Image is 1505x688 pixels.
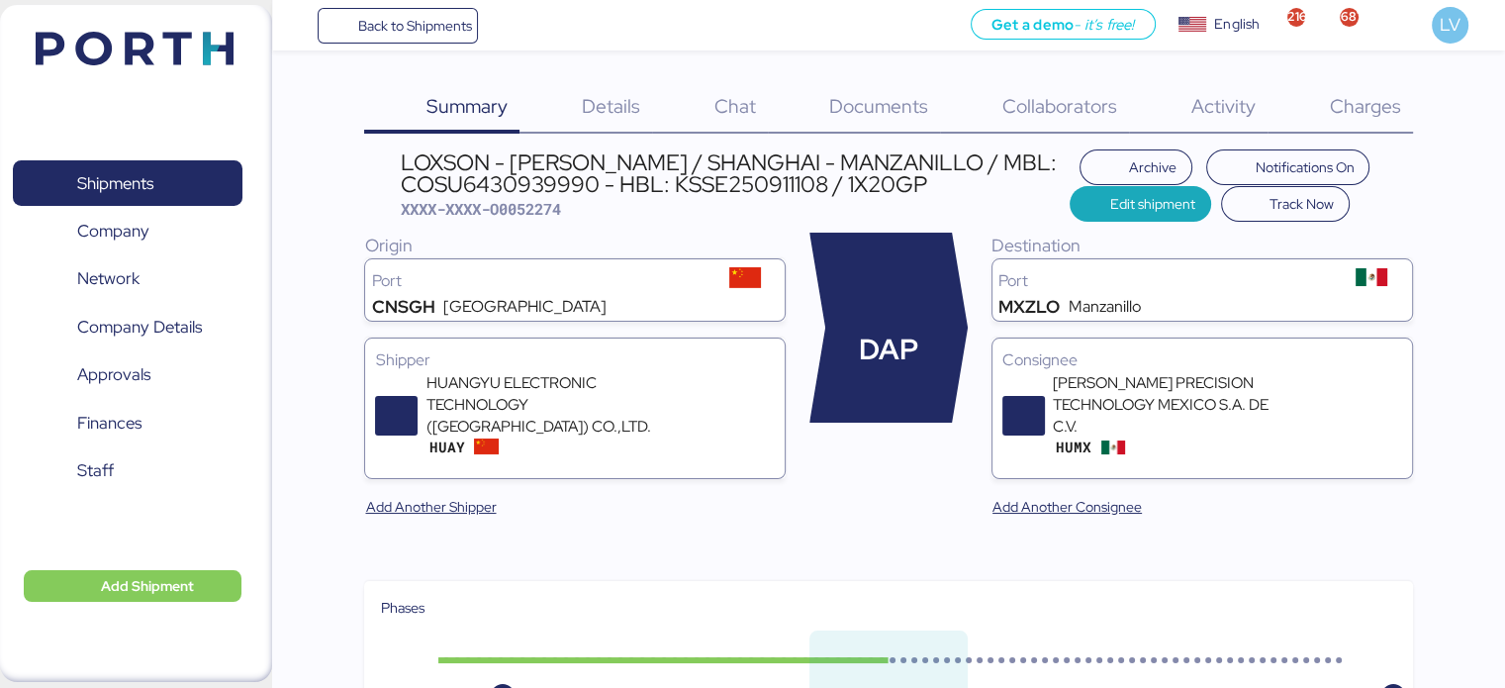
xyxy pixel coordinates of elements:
[13,305,242,350] a: Company Details
[1002,93,1117,119] span: Collaborators
[1069,299,1141,315] div: Manzanillo
[1080,149,1192,185] button: Archive
[13,401,242,446] a: Finances
[1070,186,1211,222] button: Edit shipment
[401,151,1071,196] div: LOXSON - [PERSON_NAME] / SHANGHAI - MANZANILLO / MBL: COSU6430939990 - HBL: KSSE250911108 / 1X20GP
[1440,12,1459,38] span: LV
[829,93,928,119] span: Documents
[375,348,775,372] div: Shipper
[77,409,141,438] span: Finances
[318,8,479,44] a: Back to Shipments
[425,372,663,438] div: HUANGYU ELECTRONIC TECHNOLOGY ([GEOGRAPHIC_DATA]) CO.,LTD.
[1214,14,1260,35] div: English
[992,495,1142,519] span: Add Another Consignee
[13,160,242,206] a: Shipments
[1221,186,1351,222] button: Track Now
[1053,372,1290,438] div: [PERSON_NAME] PRECISION TECHNOLOGY MEXICO S.A. DE C.V.
[77,360,150,389] span: Approvals
[1255,155,1354,179] span: Notifications On
[371,299,434,315] div: CNSGH
[1329,93,1400,119] span: Charges
[380,597,1396,619] div: Phases
[349,489,512,525] button: Add Another Shipper
[365,495,496,519] span: Add Another Shipper
[357,14,471,38] span: Back to Shipments
[284,9,318,43] button: Menu
[1270,192,1334,216] span: Track Now
[991,233,1413,258] div: Destination
[1191,93,1256,119] span: Activity
[1002,348,1402,372] div: Consignee
[1110,192,1195,216] span: Edit shipment
[1129,155,1176,179] span: Archive
[713,93,755,119] span: Chat
[77,313,202,342] span: Company Details
[77,169,153,198] span: Shipments
[13,209,242,254] a: Company
[13,448,242,494] a: Staff
[77,217,149,246] span: Company
[426,93,508,119] span: Summary
[13,256,242,302] a: Network
[24,570,241,602] button: Add Shipment
[77,456,114,485] span: Staff
[859,329,918,371] span: DAP
[13,352,242,398] a: Approvals
[998,273,1338,289] div: Port
[582,93,640,119] span: Details
[443,299,607,315] div: [GEOGRAPHIC_DATA]
[77,264,140,293] span: Network
[401,199,561,219] span: XXXX-XXXX-O0052274
[977,489,1158,525] button: Add Another Consignee
[998,299,1060,315] div: MXZLO
[371,273,710,289] div: Port
[101,574,194,598] span: Add Shipment
[1206,149,1370,185] button: Notifications On
[364,233,786,258] div: Origin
